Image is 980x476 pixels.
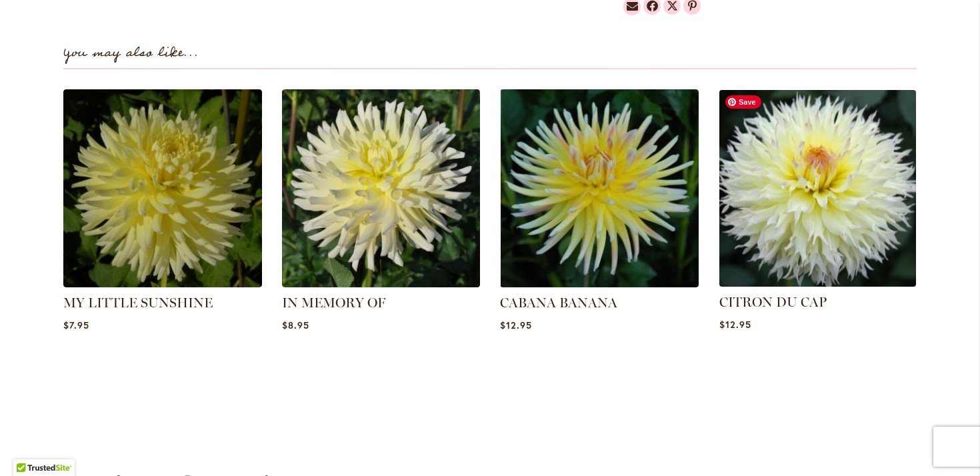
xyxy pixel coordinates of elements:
strong: You may also like... [63,42,199,64]
a: IN MEMORY OF [282,295,385,311]
span: $7.95 [63,319,89,331]
a: CABANA BANANA [500,277,699,290]
a: MY LITTLE SUNSHINE [63,277,262,290]
iframe: Launch Accessibility Center [10,429,47,466]
span: Save [725,95,761,109]
span: $12.95 [500,319,532,331]
a: CABANA BANANA [500,295,617,311]
a: CITRON DU CAP [719,277,917,289]
a: MY LITTLE SUNSHINE [63,295,213,311]
a: CITRON DU CAP [719,294,827,310]
img: CITRON DU CAP [714,85,921,291]
span: $12.95 [719,318,751,331]
img: MY LITTLE SUNSHINE [63,89,262,288]
a: IN MEMORY OF [282,277,481,290]
img: CABANA BANANA [500,89,699,288]
img: IN MEMORY OF [282,89,481,288]
span: $8.95 [282,319,309,331]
